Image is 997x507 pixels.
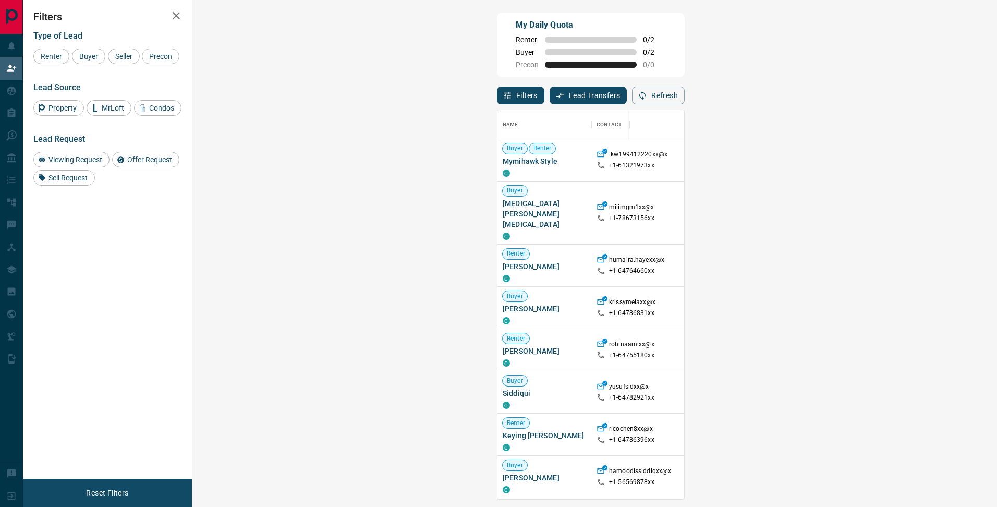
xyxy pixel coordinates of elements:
div: Renter [33,49,69,64]
p: milimgm1xx@x [609,203,654,214]
div: condos.ca [503,486,510,493]
div: condos.ca [503,444,510,451]
span: 0 / 2 [643,35,666,44]
span: Buyer [503,377,527,385]
span: Keying [PERSON_NAME] [503,430,586,441]
span: Property [45,104,80,112]
p: lkw199412220xx@x [609,150,667,161]
button: Lead Transfers [550,87,627,104]
div: condos.ca [503,275,510,282]
div: Name [497,110,591,139]
span: 0 / 0 [643,61,666,69]
span: 0 / 2 [643,48,666,56]
span: Renter [503,334,529,343]
div: Sell Request [33,170,95,186]
p: hamoodissiddiqxx@x [609,467,671,478]
div: Contact [597,110,622,139]
button: Filters [497,87,544,104]
span: Renter [529,144,556,153]
div: Condos [134,100,181,116]
span: Renter [37,52,66,61]
span: Buyer [503,144,527,153]
button: Refresh [632,87,685,104]
p: humaira.hayexx@x [609,256,664,267]
p: My Daily Quota [516,19,666,31]
span: MrLoft [98,104,128,112]
span: Buyer [503,292,527,301]
span: Renter [503,249,529,258]
p: +1- 64782921xx [609,393,654,402]
div: Seller [108,49,140,64]
span: Lead Request [33,134,85,144]
p: +1- 64786396xx [609,436,654,444]
span: Precon [516,61,539,69]
span: Buyer [503,461,527,470]
span: Type of Lead [33,31,82,41]
div: Property [33,100,84,116]
span: Mymihawk Style [503,156,586,166]
div: Precon [142,49,179,64]
div: condos.ca [503,402,510,409]
p: +1- 64764660xx [609,267,654,275]
span: Offer Request [124,155,176,164]
span: Precon [145,52,176,61]
p: krissymelaxx@x [609,298,655,309]
button: Reset Filters [79,484,135,502]
div: condos.ca [503,233,510,240]
span: [PERSON_NAME] [503,473,586,483]
span: [PERSON_NAME] [503,346,586,356]
span: [MEDICAL_DATA][PERSON_NAME][MEDICAL_DATA] [503,198,586,230]
span: Buyer [503,186,527,195]
span: Siddiqui [503,388,586,399]
p: +1- 61321973xx [609,161,654,170]
span: Buyer [76,52,102,61]
div: Viewing Request [33,152,110,167]
span: Condos [145,104,178,112]
p: yusufsidxx@x [609,382,649,393]
p: +1- 78673156xx [609,214,654,223]
div: condos.ca [503,317,510,324]
p: +1- 56569878xx [609,478,654,487]
div: Name [503,110,518,139]
div: condos.ca [503,359,510,367]
span: Buyer [516,48,539,56]
span: Sell Request [45,174,91,182]
span: Viewing Request [45,155,106,164]
p: +1- 64786831xx [609,309,654,318]
div: Offer Request [112,152,179,167]
span: Renter [503,419,529,428]
span: [PERSON_NAME] [503,261,586,272]
span: Seller [112,52,136,61]
span: [PERSON_NAME] [503,304,586,314]
h2: Filters [33,10,181,23]
div: MrLoft [87,100,131,116]
p: +1- 64755180xx [609,351,654,360]
div: condos.ca [503,170,510,177]
p: ricochen8xx@x [609,425,653,436]
span: Lead Source [33,82,81,92]
p: robinaamixx@x [609,340,654,351]
span: Renter [516,35,539,44]
div: Buyer [72,49,105,64]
